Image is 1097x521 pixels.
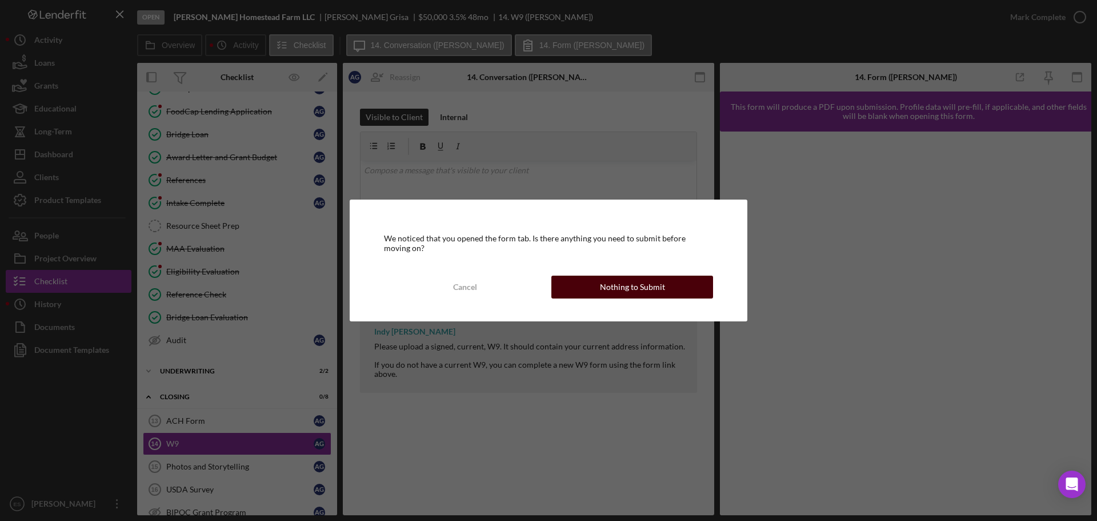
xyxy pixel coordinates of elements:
div: We noticed that you opened the form tab. Is there anything you need to submit before moving on? [384,234,713,252]
div: Cancel [453,276,477,299]
div: Nothing to Submit [600,276,665,299]
button: Cancel [384,276,546,299]
div: Open Intercom Messenger [1058,471,1086,498]
button: Nothing to Submit [551,276,713,299]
